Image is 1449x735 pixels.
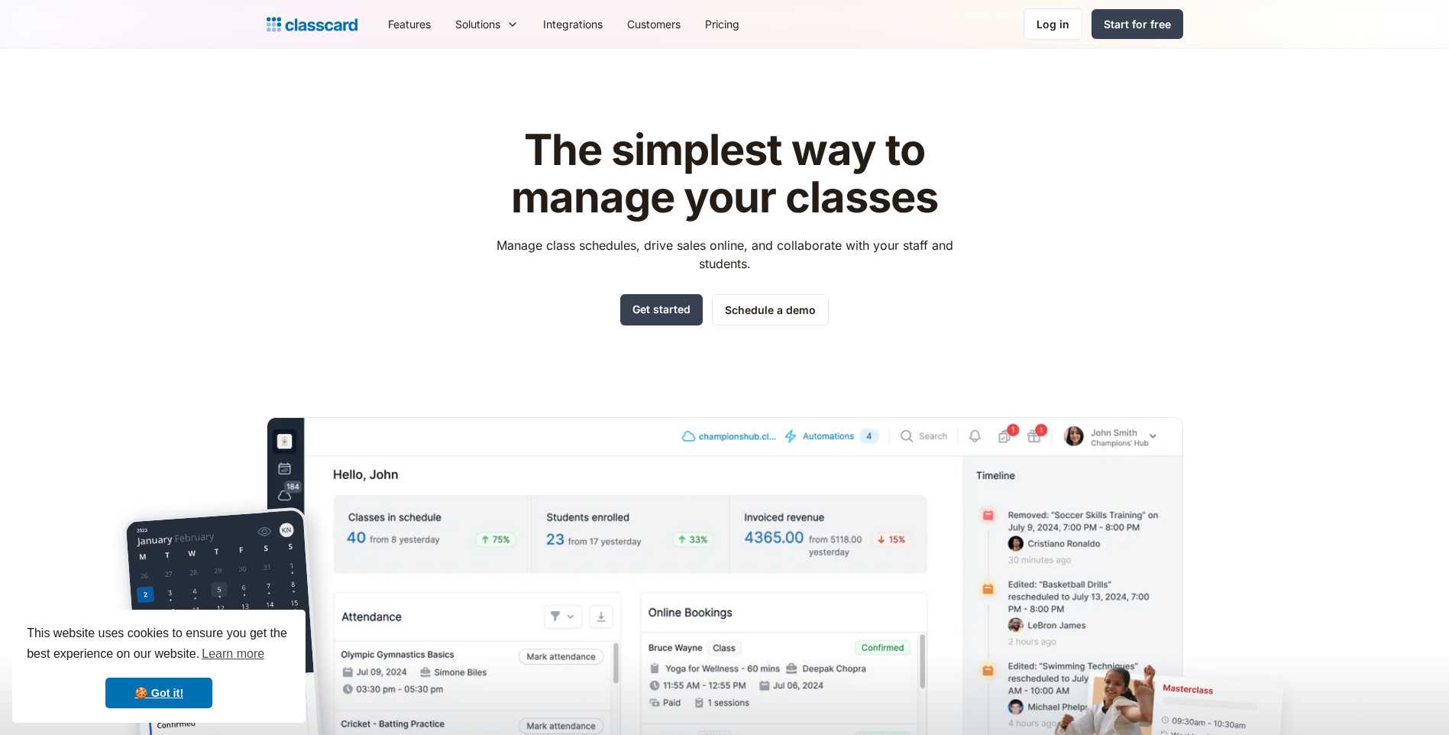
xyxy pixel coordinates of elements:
[105,678,212,708] a: dismiss cookie message
[1092,9,1183,39] a: Start for free
[615,7,693,41] a: Customers
[693,7,752,41] a: Pricing
[455,16,500,32] div: Solutions
[1104,16,1171,32] div: Start for free
[531,7,615,41] a: Integrations
[482,127,967,221] h1: The simplest way to manage your classes
[267,14,357,35] a: home
[12,610,306,723] div: cookieconsent
[620,294,703,325] a: Get started
[443,7,531,41] div: Solutions
[1024,8,1082,40] a: Log in
[27,624,291,665] span: This website uses cookies to ensure you get the best experience on our website.
[482,236,967,273] p: Manage class schedules, drive sales online, and collaborate with your staff and students.
[1037,16,1069,32] div: Log in
[199,643,267,665] a: learn more about cookies
[376,7,443,41] a: Features
[712,294,829,325] a: Schedule a demo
